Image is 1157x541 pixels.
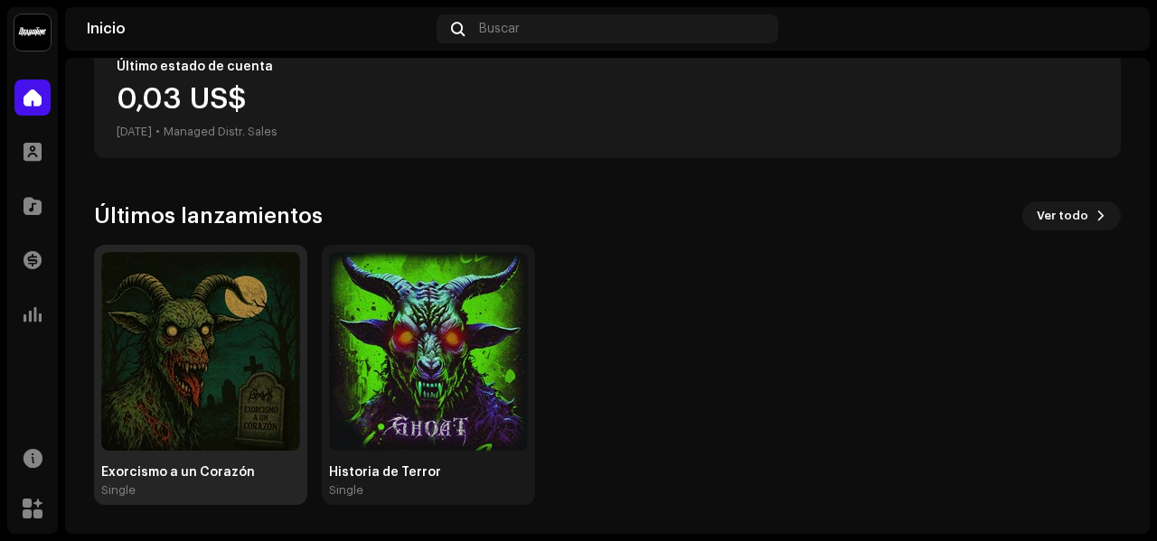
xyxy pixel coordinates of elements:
[101,252,300,451] img: e0f4745a-7a7c-4896-a95f-c056226736e8
[14,14,51,51] img: 10370c6a-d0e2-4592-b8a2-38f444b0ca44
[101,465,300,480] div: Exorcismo a un Corazón
[329,465,528,480] div: Historia de Terror
[164,121,277,143] div: Managed Distr. Sales
[117,121,152,143] div: [DATE]
[329,483,363,498] div: Single
[1099,14,1128,43] img: 7e0dd715-d482-4d0c-9436-8c4bad650f7b
[117,60,1098,74] div: Último estado de cuenta
[87,22,429,36] div: Inicio
[1022,201,1121,230] button: Ver todo
[94,44,1121,158] re-o-card-value: Último estado de cuenta
[1037,198,1088,234] span: Ver todo
[155,121,160,143] div: •
[94,201,323,230] h3: Últimos lanzamientos
[329,252,528,451] img: 66fd3783-ab5d-404c-8a56-23ffc05c78c5
[101,483,136,498] div: Single
[479,22,520,36] span: Buscar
